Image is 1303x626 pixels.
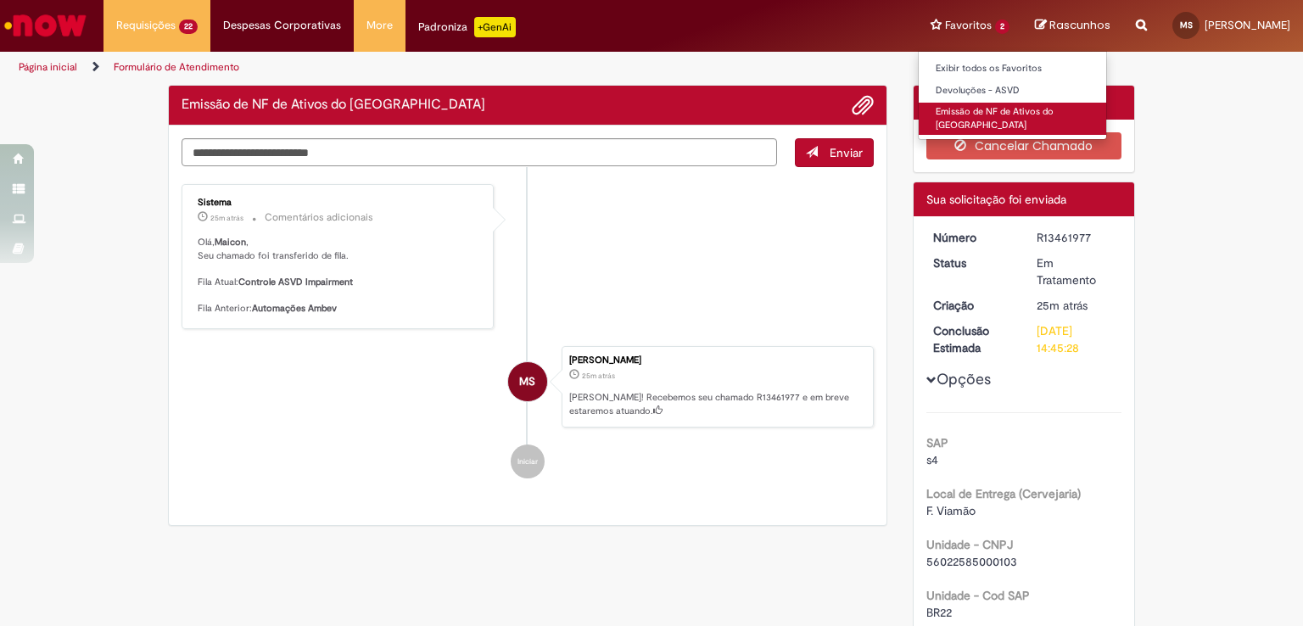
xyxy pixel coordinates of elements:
a: Devoluções - ASVD [919,81,1106,100]
span: More [366,17,393,34]
span: Enviar [830,145,863,160]
time: 29/08/2025 11:45:23 [582,371,615,381]
span: Favoritos [945,17,992,34]
div: [DATE] 14:45:28 [1037,322,1116,356]
b: Unidade - CNPJ [926,537,1013,552]
time: 29/08/2025 11:45:29 [210,213,243,223]
p: [PERSON_NAME]! Recebemos seu chamado R13461977 e em breve estaremos atuando. [569,391,864,417]
dt: Número [920,229,1025,246]
div: Opções do Chamado [914,86,1135,120]
a: Emissão de NF de Ativos do [GEOGRAPHIC_DATA] [919,103,1106,134]
textarea: Digite sua mensagem aqui... [182,138,777,167]
ul: Histórico de tíquete [182,167,874,495]
ul: Trilhas de página [13,52,856,83]
a: Formulário de Atendimento [114,60,239,74]
b: Local de Entrega (Cervejaria) [926,486,1081,501]
ul: Favoritos [918,51,1107,140]
div: Em Tratamento [1037,254,1116,288]
h2: Emissão de NF de Ativos do ASVD Histórico de tíquete [182,98,485,113]
span: F. Viamão [926,503,976,518]
div: Maicon Souza [508,362,547,401]
div: 29/08/2025 11:45:23 [1037,297,1116,314]
span: MS [1180,20,1193,31]
span: 25m atrás [1037,298,1088,313]
span: 2 [995,20,1009,34]
span: [PERSON_NAME] [1205,18,1290,32]
button: Enviar [795,138,874,167]
time: 29/08/2025 11:45:23 [1037,298,1088,313]
button: Adicionar anexos [852,94,874,116]
li: Maicon Souza [182,346,874,428]
a: Rascunhos [1035,18,1110,34]
a: Exibir todos os Favoritos [919,59,1106,78]
div: Sistema [198,198,480,208]
small: Comentários adicionais [265,210,373,225]
span: MS [519,361,535,402]
span: Sua solicitação foi enviada [926,192,1066,207]
span: Despesas Corporativas [223,17,341,34]
b: Automações Ambev [252,302,337,315]
span: 22 [179,20,198,34]
div: R13461977 [1037,229,1116,246]
b: Maicon [215,236,246,249]
dt: Status [920,254,1025,271]
dt: Conclusão Estimada [920,322,1025,356]
img: ServiceNow [2,8,89,42]
span: 25m atrás [582,371,615,381]
a: Página inicial [19,60,77,74]
div: Padroniza [418,17,516,37]
span: s4 [926,452,938,467]
span: Rascunhos [1049,17,1110,33]
dt: Criação [920,297,1025,314]
span: 56022585000103 [926,554,1017,569]
b: Controle ASVD Impairment [238,276,353,288]
p: Olá, , Seu chamado foi transferido de fila. Fila Atual: Fila Anterior: [198,236,480,316]
span: Requisições [116,17,176,34]
button: Cancelar Chamado [926,132,1122,159]
div: [PERSON_NAME] [569,355,864,366]
p: +GenAi [474,17,516,37]
span: BR22 [926,605,952,620]
b: SAP [926,435,948,450]
b: Unidade - Cod SAP [926,588,1030,603]
span: 25m atrás [210,213,243,223]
